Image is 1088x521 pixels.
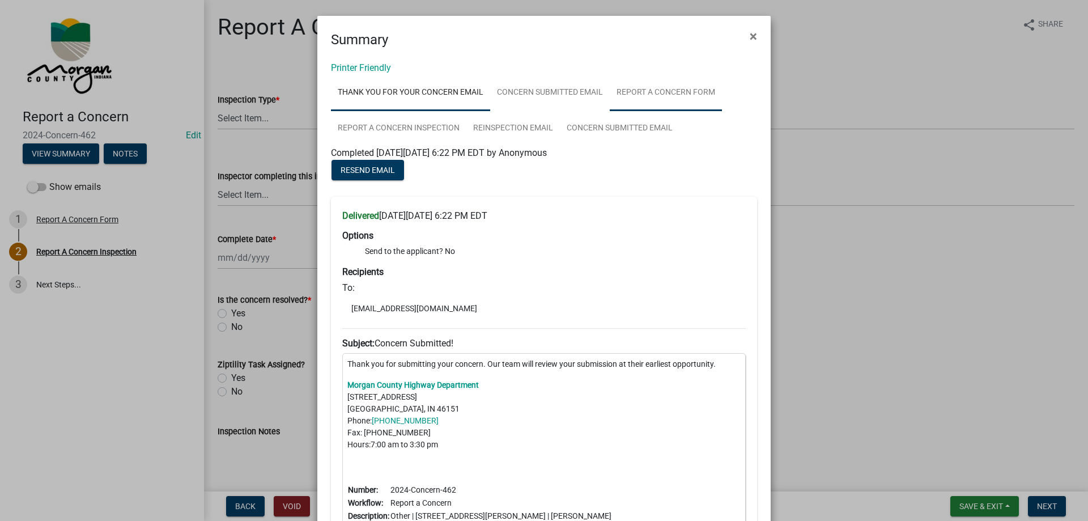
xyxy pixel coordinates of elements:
[466,111,560,147] a: Reinspection Email
[342,282,746,293] h6: To:
[372,416,439,425] a: [PHONE_NUMBER]
[348,485,378,494] b: Number:
[331,147,547,158] span: Completed [DATE][DATE] 6:22 PM EDT by Anonymous
[342,210,379,221] strong: Delivered
[348,498,383,507] b: Workflow:
[741,20,766,52] button: Close
[347,380,479,389] a: Morgan County Highway Department
[348,511,389,520] b: Description:
[331,160,404,180] button: Resend Email
[331,29,388,50] h4: Summary
[365,245,746,257] li: Send to the applicant? No
[342,230,373,241] strong: Options
[750,28,757,44] span: ×
[341,166,395,175] span: Resend Email
[490,75,610,111] a: Concern Submitted Email
[390,497,612,510] td: Report a Concern
[347,379,741,451] p: [STREET_ADDRESS] [GEOGRAPHIC_DATA], IN 46151 Phone: Fax: [PHONE_NUMBER] Hours:7:00 am to 3:30 pm
[342,338,746,349] h6: Concern Submitted!
[610,75,722,111] a: Report A Concern Form
[331,75,490,111] a: Thank You for Your Concern Email
[342,266,384,277] strong: Recipients
[560,111,679,147] a: Concern Submitted Email
[342,338,375,349] strong: Subject:
[390,484,612,497] td: 2024-Concern-462
[342,210,746,221] h6: [DATE][DATE] 6:22 PM EDT
[331,62,391,73] a: Printer Friendly
[331,111,466,147] a: Report A Concern Inspection
[347,358,741,370] p: Thank you for submitting your concern. Our team will review your submission at their earliest opp...
[342,300,746,317] li: [EMAIL_ADDRESS][DOMAIN_NAME]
